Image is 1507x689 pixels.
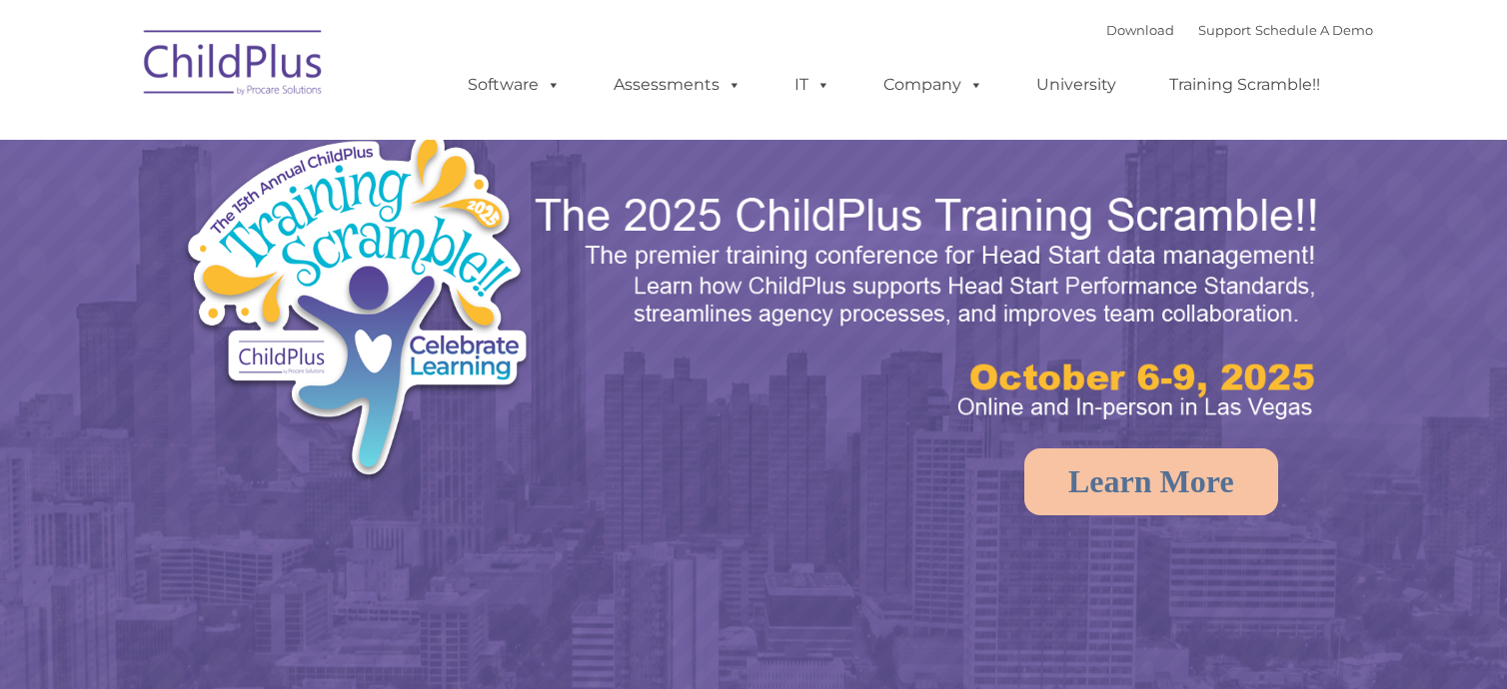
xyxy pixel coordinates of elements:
[1198,22,1251,38] a: Support
[134,16,334,116] img: ChildPlus by Procare Solutions
[1016,65,1136,105] a: University
[1024,448,1278,515] a: Learn More
[1106,22,1373,38] font: |
[1106,22,1174,38] a: Download
[774,65,850,105] a: IT
[448,65,581,105] a: Software
[1149,65,1340,105] a: Training Scramble!!
[594,65,761,105] a: Assessments
[863,65,1003,105] a: Company
[1255,22,1373,38] a: Schedule A Demo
